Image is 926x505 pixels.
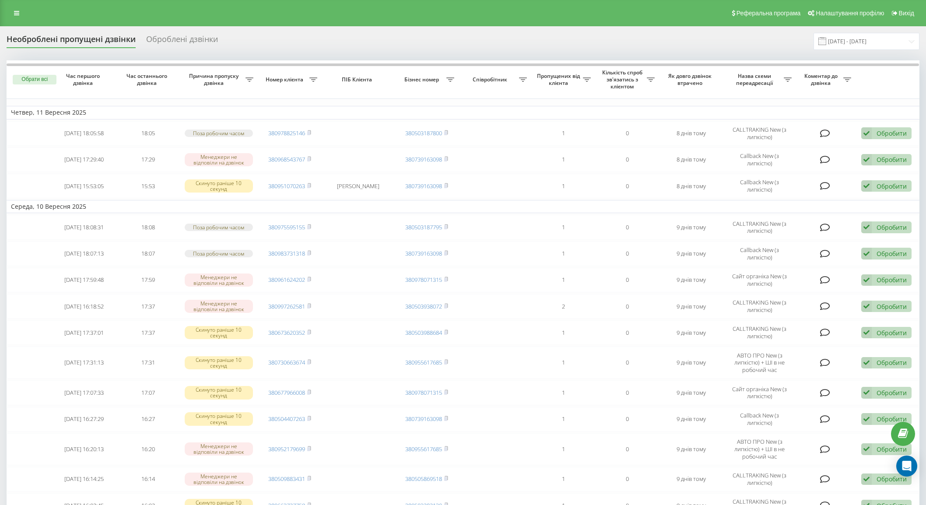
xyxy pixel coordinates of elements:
td: 1 [531,121,595,146]
td: [DATE] 18:07:13 [52,242,116,266]
a: 380503938072 [405,302,442,310]
td: 0 [595,294,659,319]
div: Скинуто раніше 10 секунд [185,356,253,369]
a: 380961624202 [268,276,305,284]
td: 1 [531,242,595,266]
td: [DATE] 18:05:58 [52,121,116,146]
td: 0 [595,242,659,266]
td: 0 [595,147,659,172]
span: Причина пропуску дзвінка [184,73,245,86]
td: Сайт органіка New (з липкістю) [723,380,796,405]
td: 0 [595,268,659,292]
a: 380504407263 [268,415,305,423]
td: 16:20 [116,433,180,465]
a: 380978071315 [405,389,442,396]
td: Callback New (з липкістю) [723,147,796,172]
div: Оброблені дзвінки [146,35,218,48]
td: 1 [531,215,595,239]
div: Скинуто раніше 10 секунд [185,179,253,193]
div: Скинуто раніше 10 секунд [185,326,253,339]
td: 9 днів тому [659,320,723,345]
span: Час останнього дзвінка [123,73,173,86]
div: Менеджери не відповіли на дзвінок [185,274,253,287]
td: 1 [531,347,595,379]
td: Четвер, 11 Вересня 2025 [7,106,919,119]
td: 1 [531,380,595,405]
td: [DATE] 16:27:29 [52,407,116,431]
span: Реферальна програма [737,10,801,17]
a: 380968543767 [268,155,305,163]
td: [DATE] 17:29:40 [52,147,116,172]
td: CALLTRAKING New (з липкістю) [723,121,796,146]
div: Менеджери не відповіли на дзвінок [185,442,253,456]
td: [DATE] 17:31:13 [52,347,116,379]
div: Обробити [877,445,907,453]
td: CALLTRAKING New (з липкістю) [723,320,796,345]
a: 380978071315 [405,276,442,284]
td: 1 [531,320,595,345]
a: 380677966008 [268,389,305,396]
span: Вихід [899,10,914,17]
td: Callback New (з липкістю) [723,407,796,431]
td: 18:07 [116,242,180,266]
div: Поза робочим часом [185,224,253,231]
a: 380739163098 [405,415,442,423]
td: 0 [595,467,659,491]
span: Назва схеми переадресації [727,73,784,86]
td: CALLTRAKING New (з липкістю) [723,294,796,319]
td: 0 [595,320,659,345]
td: 1 [531,174,595,198]
td: [DATE] 15:53:05 [52,174,116,198]
td: 17:37 [116,294,180,319]
td: 17:59 [116,268,180,292]
td: [DATE] 16:20:13 [52,433,116,465]
td: 8 днів тому [659,121,723,146]
td: Сайт органіка New (з липкістю) [723,268,796,292]
td: 9 днів тому [659,215,723,239]
a: 380509883431 [268,475,305,483]
td: 0 [595,174,659,198]
a: 380503187795 [405,223,442,231]
div: Обробити [877,389,907,397]
div: Обробити [877,155,907,164]
span: Як довго дзвінок втрачено [666,73,716,86]
td: 1 [531,268,595,292]
div: Обробити [877,329,907,337]
td: 9 днів тому [659,268,723,292]
td: 18:08 [116,215,180,239]
a: 380673620352 [268,329,305,337]
td: 0 [595,121,659,146]
div: Поза робочим часом [185,130,253,137]
span: Бізнес номер [399,76,446,83]
span: Співробітник [463,76,519,83]
a: 380975595155 [268,223,305,231]
td: АВТО ПРО New (з липкістю) + ШІ в не робочий час [723,433,796,465]
span: ПІБ Клієнта [329,76,387,83]
td: 17:31 [116,347,180,379]
span: Номер клієнта [262,76,309,83]
td: 8 днів тому [659,174,723,198]
div: Обробити [877,415,907,423]
td: [PERSON_NAME] [322,174,395,198]
td: CALLTRAKING New (з липкістю) [723,215,796,239]
td: 17:37 [116,320,180,345]
a: 380503988684 [405,329,442,337]
a: 380503187800 [405,129,442,137]
a: 380739163098 [405,249,442,257]
span: Час першого дзвінка [60,73,109,86]
td: 1 [531,433,595,465]
td: 9 днів тому [659,467,723,491]
td: 0 [595,407,659,431]
td: 9 днів тому [659,294,723,319]
a: 380739163098 [405,182,442,190]
div: Обробити [877,249,907,258]
div: Необроблені пропущені дзвінки [7,35,136,48]
td: 17:29 [116,147,180,172]
td: 0 [595,433,659,465]
td: АВТО ПРО New (з липкістю) + ШІ в не робочий час [723,347,796,379]
td: Callback New (з липкістю) [723,242,796,266]
td: CALLTRAKING New (з липкістю) [723,467,796,491]
div: Обробити [877,475,907,483]
a: 380983731318 [268,249,305,257]
div: Менеджери не відповіли на дзвінок [185,300,253,313]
